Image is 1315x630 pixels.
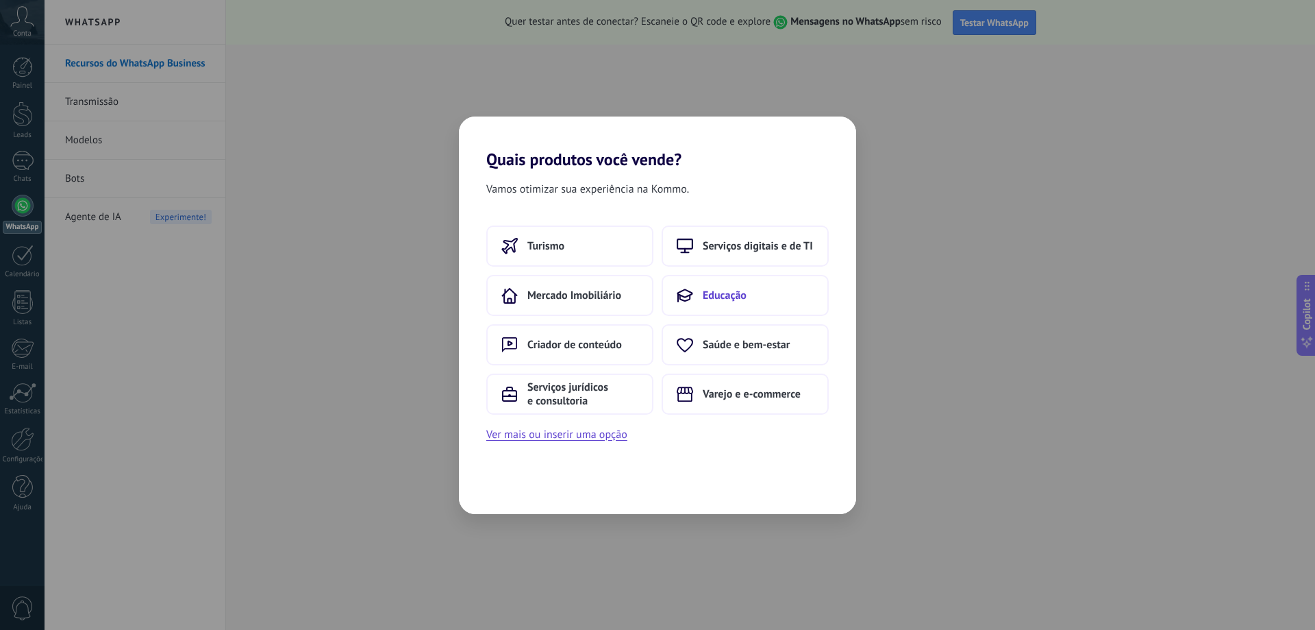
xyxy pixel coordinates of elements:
[527,239,564,253] span: Turismo
[527,289,621,302] span: Mercado Imobiliário
[703,387,801,401] span: Varejo e e-commerce
[662,324,829,365] button: Saúde e bem-estar
[527,338,622,352] span: Criador de conteúdo
[703,338,790,352] span: Saúde e bem-estar
[662,226,829,267] button: Serviços digitais e de TI
[486,226,653,267] button: Turismo
[662,275,829,316] button: Educação
[486,374,653,415] button: Serviços jurídicos e consultoria
[486,426,627,444] button: Ver mais ou inserir uma opção
[486,180,689,198] span: Vamos otimizar sua experiência na Kommo.
[486,324,653,365] button: Criador de conteúdo
[662,374,829,415] button: Varejo e e-commerce
[703,239,813,253] span: Serviços digitais e de TI
[486,275,653,316] button: Mercado Imobiliário
[527,380,638,408] span: Serviços jurídicos e consultoria
[703,289,747,302] span: Educação
[459,117,856,169] h2: Quais produtos você vende?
